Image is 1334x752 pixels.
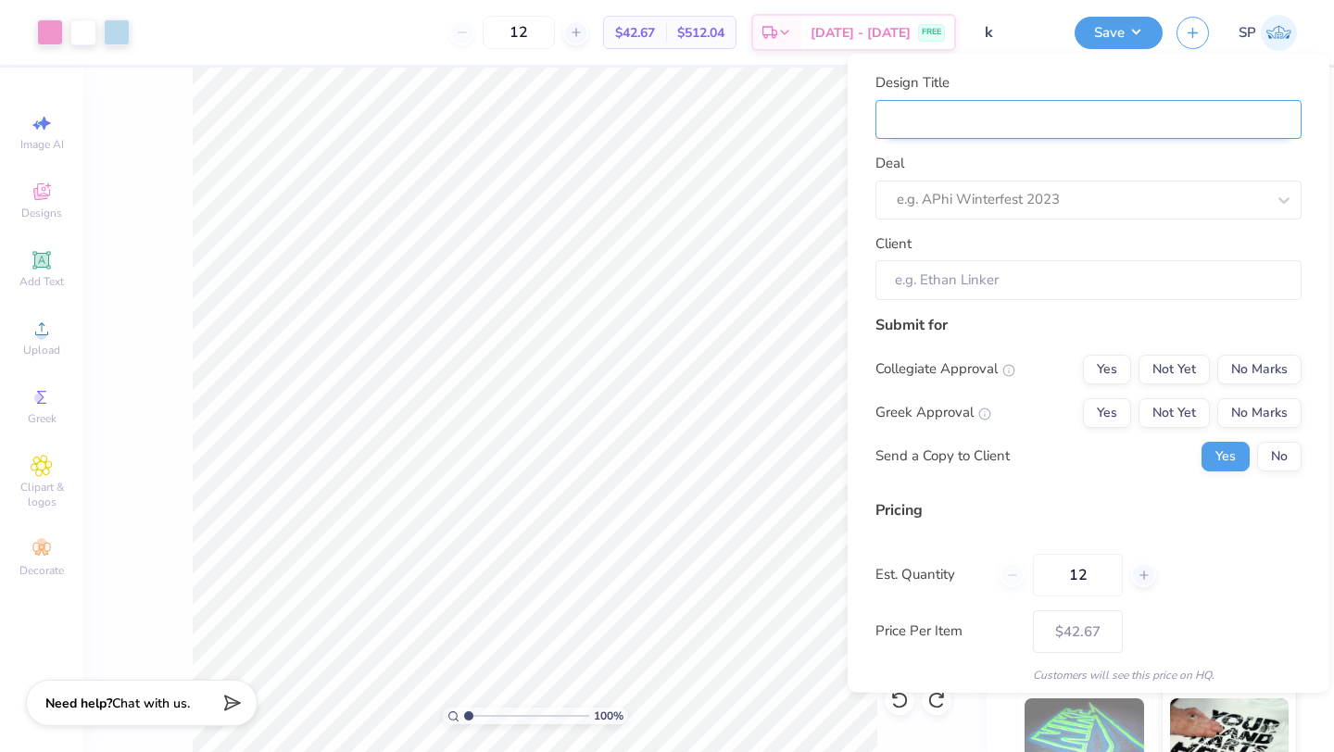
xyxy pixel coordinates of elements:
[1261,15,1297,51] img: Shivani Patel
[19,563,64,578] span: Decorate
[875,72,950,94] label: Design Title
[677,23,724,43] span: $512.04
[28,411,57,426] span: Greek
[875,564,986,585] label: Est. Quantity
[922,26,941,39] span: FREE
[1257,441,1302,470] button: No
[875,260,1302,300] input: e.g. Ethan Linker
[23,343,60,357] span: Upload
[1239,22,1256,44] span: SP
[1075,17,1163,49] button: Save
[875,498,1302,520] div: Pricing
[1239,15,1297,51] a: SP
[1033,553,1123,595] input: – –
[21,206,62,220] span: Designs
[875,232,912,254] label: Client
[1083,397,1131,427] button: Yes
[970,14,1061,51] input: Untitled Design
[594,708,623,724] span: 100 %
[19,274,64,289] span: Add Text
[1217,397,1302,427] button: No Marks
[1139,354,1210,383] button: Not Yet
[1139,397,1210,427] button: Not Yet
[811,23,911,43] span: [DATE] - [DATE]
[875,445,1010,467] div: Send a Copy to Client
[875,358,1015,380] div: Collegiate Approval
[875,153,904,174] label: Deal
[112,695,190,712] span: Chat with us.
[45,695,112,712] strong: Need help?
[1202,441,1250,470] button: Yes
[1083,354,1131,383] button: Yes
[9,480,74,509] span: Clipart & logos
[875,620,1019,642] label: Price Per Item
[875,402,991,423] div: Greek Approval
[875,666,1302,683] div: Customers will see this price on HQ.
[20,137,64,152] span: Image AI
[483,16,555,49] input: – –
[875,313,1302,335] div: Submit for
[1217,354,1302,383] button: No Marks
[615,23,655,43] span: $42.67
